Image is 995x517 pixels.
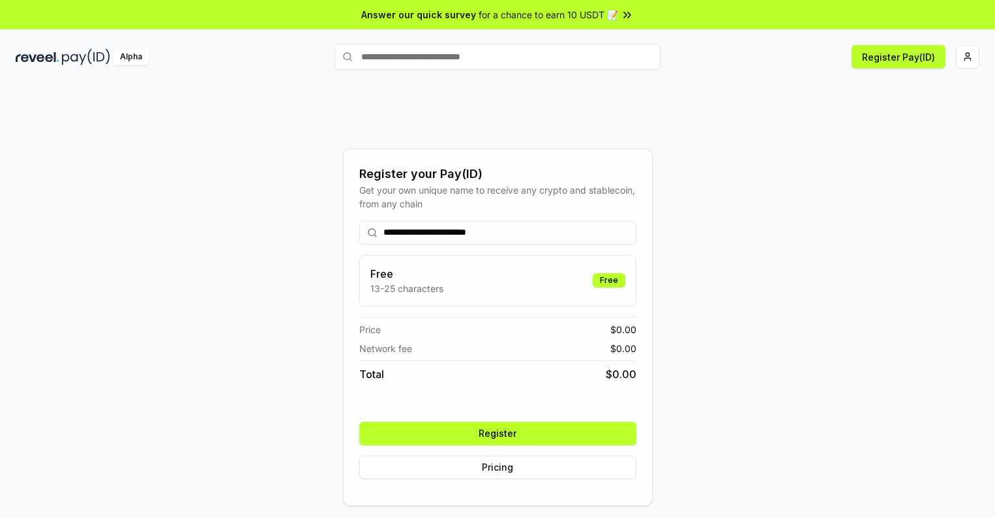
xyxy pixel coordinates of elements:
[16,49,59,65] img: reveel_dark
[359,366,384,382] span: Total
[62,49,110,65] img: pay_id
[606,366,636,382] span: $ 0.00
[370,266,443,282] h3: Free
[113,49,149,65] div: Alpha
[359,456,636,479] button: Pricing
[370,282,443,295] p: 13-25 characters
[593,273,625,288] div: Free
[359,183,636,211] div: Get your own unique name to receive any crypto and stablecoin, from any chain
[479,8,618,22] span: for a chance to earn 10 USDT 📝
[359,323,381,336] span: Price
[610,342,636,355] span: $ 0.00
[359,342,412,355] span: Network fee
[610,323,636,336] span: $ 0.00
[359,422,636,445] button: Register
[852,45,945,68] button: Register Pay(ID)
[361,8,476,22] span: Answer our quick survey
[359,165,636,183] div: Register your Pay(ID)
